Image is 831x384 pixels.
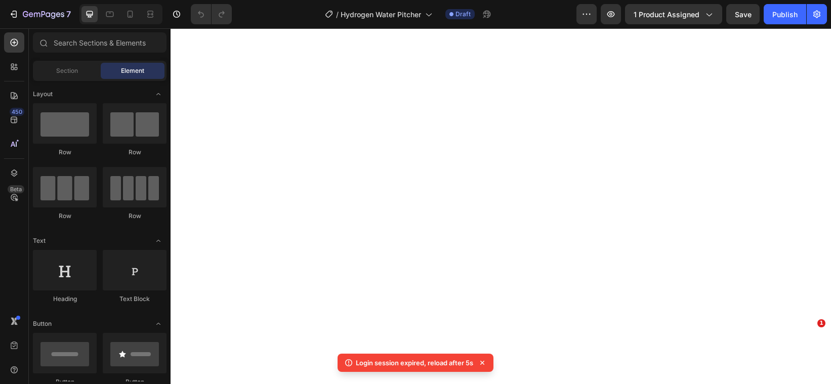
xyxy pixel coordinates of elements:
[341,9,421,20] span: Hydrogen Water Pitcher
[33,32,167,53] input: Search Sections & Elements
[8,185,24,193] div: Beta
[33,236,46,245] span: Text
[764,4,806,24] button: Publish
[735,10,752,19] span: Save
[10,108,24,116] div: 450
[103,294,167,304] div: Text Block
[33,294,97,304] div: Heading
[121,66,144,75] span: Element
[634,9,699,20] span: 1 product assigned
[726,4,760,24] button: Save
[103,211,167,221] div: Row
[4,4,75,24] button: 7
[33,148,97,157] div: Row
[171,28,831,384] iframe: Design area
[33,319,52,328] span: Button
[33,90,53,99] span: Layout
[625,4,722,24] button: 1 product assigned
[336,9,339,20] span: /
[150,86,167,102] span: Toggle open
[356,358,473,368] p: Login session expired, reload after 5s
[817,319,825,327] span: 1
[103,148,167,157] div: Row
[56,66,78,75] span: Section
[455,10,471,19] span: Draft
[33,211,97,221] div: Row
[150,316,167,332] span: Toggle open
[772,9,798,20] div: Publish
[66,8,71,20] p: 7
[191,4,232,24] div: Undo/Redo
[150,233,167,249] span: Toggle open
[797,334,821,359] iframe: Intercom live chat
